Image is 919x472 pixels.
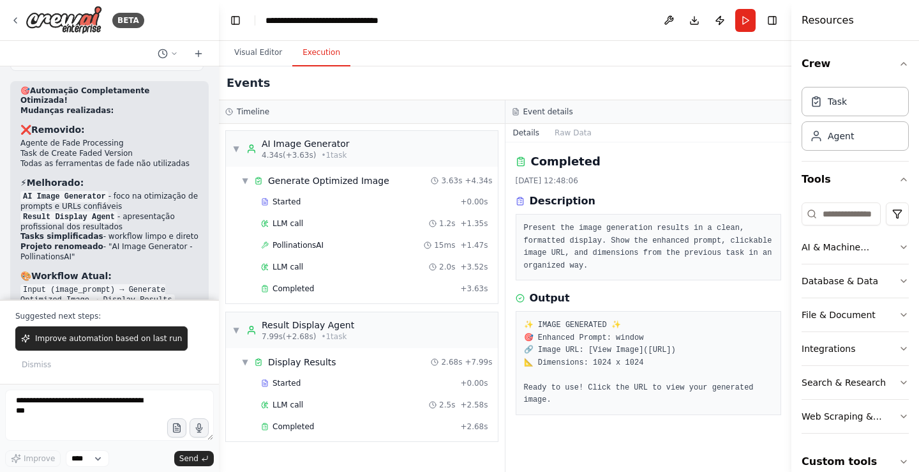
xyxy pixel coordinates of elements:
div: Crew [802,82,909,161]
button: Improve [5,450,61,467]
span: 2.68s [441,357,462,367]
button: Start a new chat [188,46,209,61]
span: LLM call [273,218,303,229]
img: Logo [26,6,102,34]
span: 2.5s [439,400,455,410]
div: Generate Optimized Image [268,174,389,187]
span: 15ms [434,240,455,250]
h3: Event details [523,107,573,117]
li: Todas as ferramentas de fade não utilizadas [20,159,198,169]
span: ▼ [232,144,240,154]
span: + 3.63s [460,284,488,294]
li: Task de Create Faded Version [20,149,198,159]
div: BETA [112,13,144,28]
div: Integrations [802,342,855,355]
span: PollinationsAI [273,240,324,250]
span: + 2.58s [460,400,488,410]
button: Execution [292,40,350,66]
div: Display Results [268,356,336,369]
span: ▼ [241,176,249,186]
button: File & Document [802,298,909,331]
div: Result Display Agent [262,319,354,331]
span: 3.63s [441,176,462,186]
span: Started [273,197,301,207]
span: + 1.35s [460,218,488,229]
button: Integrations [802,332,909,365]
div: AI Image Generator [262,137,350,150]
button: Upload files [167,418,186,438]
span: ▼ [232,325,240,335]
span: Improve automation based on last run [35,333,182,344]
li: - workflow limpo e direto [20,232,198,242]
span: + 0.00s [460,197,488,207]
h4: Resources [802,13,854,28]
nav: breadcrumb [265,14,409,27]
span: + 2.68s [460,422,488,432]
span: + 1.47s [460,240,488,250]
span: 1.2s [439,218,455,229]
span: 2.0s [439,262,455,272]
span: Completed [273,422,314,432]
pre: Present the image generation results in a clean, formatted display. Show the enhanced prompt, cli... [524,222,773,272]
span: 7.99s (+2.68s) [262,331,316,342]
span: Completed [273,284,314,294]
button: AI & Machine Learning [802,231,909,264]
span: + 0.00s [460,378,488,388]
button: Hide left sidebar [227,11,244,29]
button: Search & Research [802,366,909,399]
strong: Removido: [31,125,85,135]
div: Web Scraping & Browsing [802,410,899,423]
div: Search & Research [802,376,886,389]
h2: Events [227,74,270,92]
div: Database & Data [802,275,878,287]
div: Tools [802,197,909,444]
span: Started [273,378,301,388]
li: Agente de Fade Processing [20,139,198,149]
code: Result Display Agent [20,211,117,223]
li: - "AI Image Generator - PollinationsAI" [20,242,198,262]
li: - foco na otimização de prompts e URLs confiáveis [20,192,198,212]
span: 4.34s (+3.63s) [262,150,316,160]
span: Send [179,453,198,464]
button: Send [174,451,214,466]
span: LLM call [273,400,303,410]
strong: Mudanças realizadas: [20,106,114,115]
button: Web Scraping & Browsing [802,400,909,433]
button: Crew [802,46,909,82]
button: Dismiss [15,356,57,374]
h3: Description [530,194,595,209]
h2: 🎯 [20,86,198,106]
button: Switch to previous chat [153,46,183,61]
button: Click to speak your automation idea [190,418,209,438]
strong: Automação Completamente Otimizada! [20,86,149,105]
div: [DATE] 12:48:06 [516,176,782,186]
pre: ✨ IMAGE GENERATED ✨ 🎯 Enhanced Prompt: window 🔗 Image URL: [View Image]([URL]) 📐 Dimensions: 1024... [524,319,773,407]
button: Details [505,124,548,142]
code: AI Image Generator [20,191,108,202]
code: Input (image_prompt) → Generate Optimized Image → Display Results [20,284,175,306]
h3: 🎨 [20,270,198,282]
button: Visual Editor [224,40,292,66]
strong: Tasks simplificadas [20,232,103,241]
button: Improve automation based on last run [15,326,188,351]
h3: Timeline [237,107,269,117]
strong: Melhorado: [27,178,84,188]
span: Dismiss [22,360,51,370]
h2: Completed [531,153,601,171]
span: + 4.34s [465,176,492,186]
h3: Output [530,291,570,306]
span: • 1 task [321,331,347,342]
span: LLM call [273,262,303,272]
span: + 3.52s [460,262,488,272]
button: Hide right sidebar [763,11,781,29]
button: Raw Data [547,124,599,142]
div: Agent [828,130,854,142]
span: + 7.99s [465,357,492,367]
h3: ⚡ [20,176,198,189]
h3: ❌ [20,123,198,136]
div: AI & Machine Learning [802,241,899,254]
div: Task [828,95,847,108]
p: Suggested next steps: [15,311,204,321]
button: Tools [802,162,909,197]
li: - apresentação profissional dos resultados [20,212,198,232]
